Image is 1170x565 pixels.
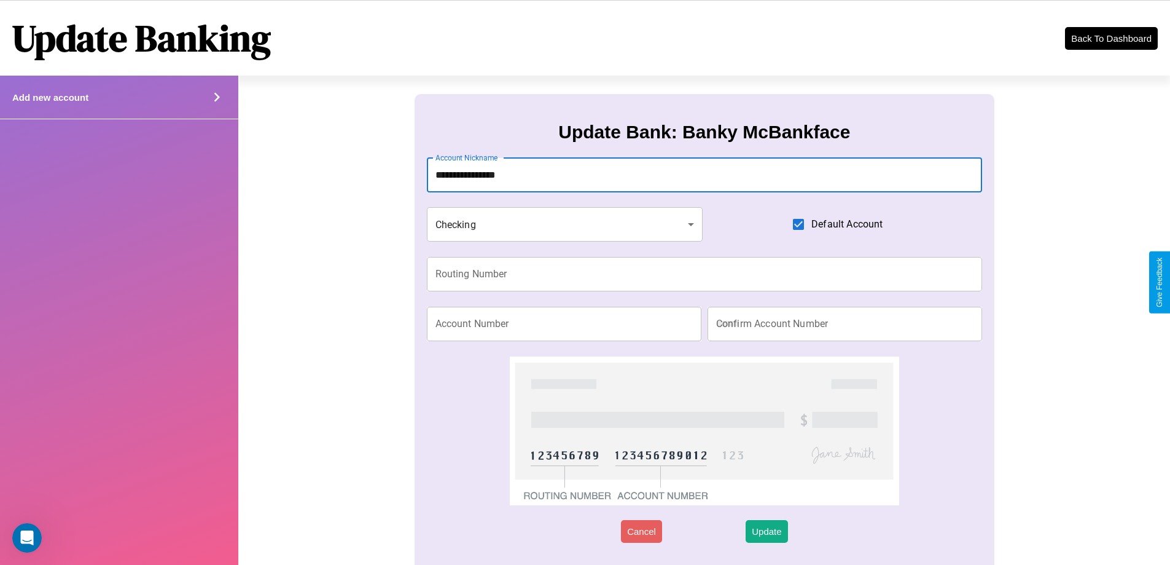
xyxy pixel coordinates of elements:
span: Default Account [811,217,883,232]
h1: Update Banking [12,13,271,63]
label: Account Nickname [435,152,498,163]
iframe: Intercom live chat [12,523,42,553]
button: Update [746,520,787,543]
div: Checking [427,207,703,242]
h4: Add new account [12,92,88,103]
img: check [510,357,899,505]
button: Back To Dashboard [1065,27,1158,50]
button: Cancel [621,520,662,543]
h3: Update Bank: Banky McBankface [558,122,850,143]
div: Give Feedback [1155,258,1164,307]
